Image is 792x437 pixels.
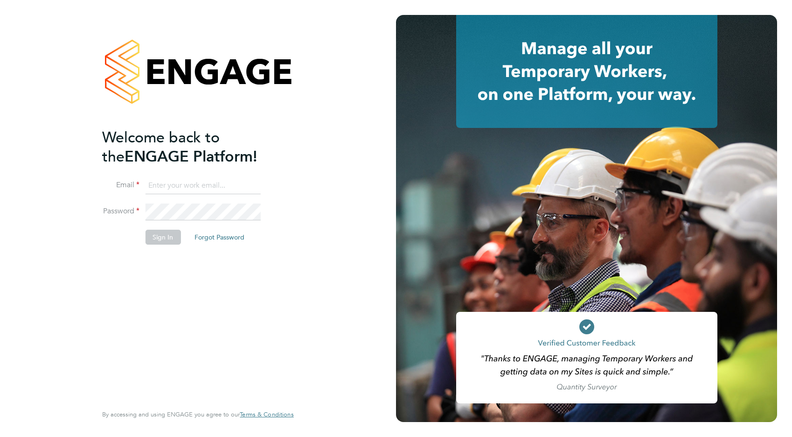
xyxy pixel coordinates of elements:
[187,230,252,245] button: Forgot Password
[102,206,139,216] label: Password
[102,128,284,166] h2: ENGAGE Platform!
[102,410,293,418] span: By accessing and using ENGAGE you agree to our
[102,180,139,190] label: Email
[145,177,260,194] input: Enter your work email...
[240,411,293,418] a: Terms & Conditions
[240,410,293,418] span: Terms & Conditions
[102,128,220,166] span: Welcome back to the
[145,230,181,245] button: Sign In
